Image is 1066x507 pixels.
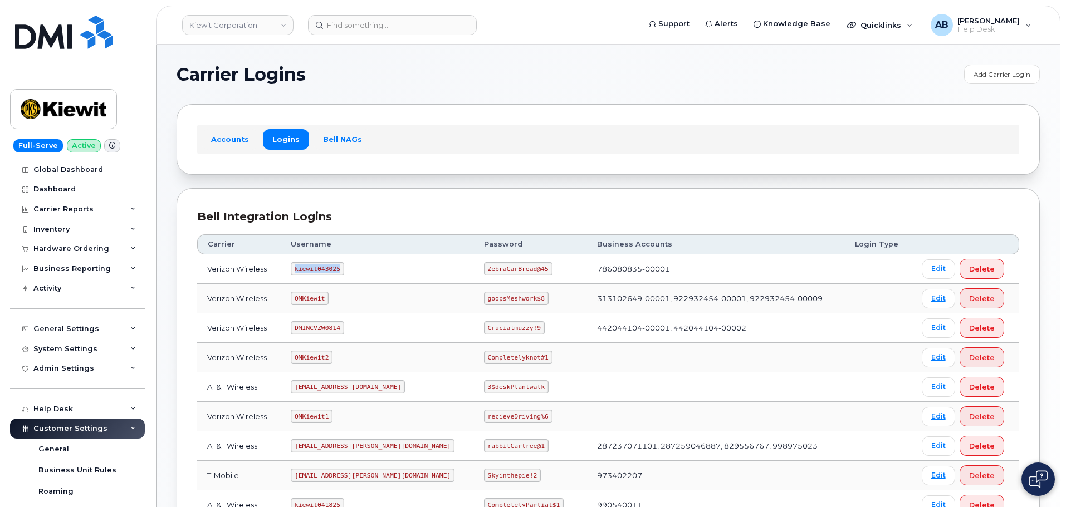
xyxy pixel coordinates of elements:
td: Verizon Wireless [197,343,281,372]
code: [EMAIL_ADDRESS][PERSON_NAME][DOMAIN_NAME] [291,469,454,482]
code: Completelyknot#1 [484,351,552,364]
code: [EMAIL_ADDRESS][PERSON_NAME][DOMAIN_NAME] [291,439,454,452]
div: Bell Integration Logins [197,209,1019,225]
span: Delete [969,352,995,363]
td: Verizon Wireless [197,284,281,313]
span: Delete [969,382,995,392]
td: 786080835-00001 [587,254,845,284]
td: Verizon Wireless [197,313,281,343]
button: Delete [960,259,1004,279]
a: Edit [922,289,955,308]
a: Accounts [202,129,258,149]
th: Login Type [845,234,912,254]
a: Edit [922,348,955,367]
td: T-Mobile [197,461,281,490]
code: OMKiewit1 [291,410,332,423]
span: Delete [969,411,995,422]
a: Add Carrier Login [964,65,1040,84]
td: 973402207 [587,461,845,490]
button: Delete [960,318,1004,338]
button: Delete [960,436,1004,456]
td: AT&T Wireless [197,372,281,402]
button: Delete [960,288,1004,308]
a: Edit [922,318,955,338]
img: Open chat [1029,470,1048,488]
code: ZebraCarBread@45 [484,262,552,275]
span: Delete [969,470,995,481]
span: Delete [969,323,995,333]
a: Edit [922,436,955,456]
code: 3$deskPlantwalk [484,380,549,393]
span: Carrier Logins [177,66,306,83]
code: OMKiewit [291,292,329,305]
code: DMINCVZW0814 [291,321,344,334]
code: goopsMeshwork$8 [484,292,549,305]
td: 313102649-00001, 922932454-00001, 922932454-00009 [587,284,845,313]
button: Delete [960,406,1004,426]
a: Edit [922,466,955,485]
td: Verizon Wireless [197,402,281,431]
a: Edit [922,407,955,426]
button: Delete [960,377,1004,397]
a: Edit [922,259,955,279]
th: Username [281,234,474,254]
code: [EMAIL_ADDRESS][DOMAIN_NAME] [291,380,405,393]
a: Edit [922,377,955,397]
td: AT&T Wireless [197,431,281,461]
code: rabbitCartree@1 [484,439,549,452]
td: 287237071101, 287259046887, 829556767, 998975023 [587,431,845,461]
code: Crucialmuzzy!9 [484,321,545,334]
th: Password [474,234,587,254]
a: Logins [263,129,309,149]
th: Carrier [197,234,281,254]
th: Business Accounts [587,234,845,254]
td: Verizon Wireless [197,254,281,284]
code: kiewit043025 [291,262,344,275]
span: Delete [969,293,995,304]
a: Bell NAGs [314,129,371,149]
td: 442044104-00001, 442044104-00002 [587,313,845,343]
code: Skyinthepie!2 [484,469,541,482]
span: Delete [969,441,995,451]
code: recieveDriving%6 [484,410,552,423]
button: Delete [960,465,1004,485]
span: Delete [969,264,995,274]
button: Delete [960,347,1004,367]
code: OMKiewit2 [291,351,332,364]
